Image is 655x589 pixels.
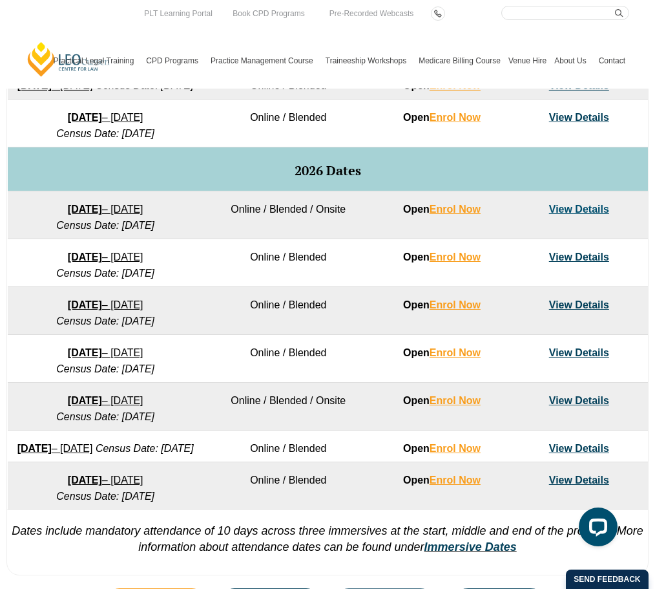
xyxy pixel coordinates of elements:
a: [DATE]– [DATE] [68,204,143,215]
strong: Open [403,395,481,406]
a: Medicare Billing Course [415,33,504,89]
em: Census Date: [DATE] [56,220,154,231]
td: Online / Blended [203,462,373,510]
a: Enrol Now [430,395,481,406]
a: View Details [549,347,609,358]
a: Enrol Now [430,347,481,358]
a: [DATE]– [DATE] [68,475,143,486]
strong: [DATE] [68,475,102,486]
em: Census Date: [DATE] [56,491,154,502]
a: Pre-Recorded Webcasts [326,6,417,21]
a: CPD Programs [142,33,207,89]
strong: Open [403,347,481,358]
a: Book CPD Programs [229,6,307,21]
a: View Details [549,204,609,215]
em: Dates include mandatory attendance of 10 days across three immersives at the start, middle and en... [12,524,643,553]
strong: Open [403,475,481,486]
strong: [DATE] [68,299,102,310]
a: Enrol Now [430,204,481,215]
em: Census Date: [DATE] [96,443,194,454]
a: [DATE]– [DATE] [68,299,143,310]
a: [DATE]– [DATE] [17,443,93,454]
strong: Open [403,252,481,262]
strong: [DATE] [17,443,52,454]
a: Enrol Now [430,443,481,454]
iframe: LiveChat chat widget [568,502,623,557]
a: [DATE]– [DATE] [68,112,143,123]
a: [DATE]– [DATE] [68,395,143,406]
a: Enrol Now [430,299,481,310]
strong: Open [403,204,481,215]
a: Immersive Dates [424,541,517,553]
strong: [DATE] [68,347,102,358]
em: Census Date: [DATE] [56,411,154,422]
a: Enrol Now [430,475,481,486]
a: [PERSON_NAME] Centre for Law [26,41,112,78]
a: View Details [549,443,609,454]
a: Enrol Now [430,252,481,262]
td: Online / Blended [203,431,373,462]
strong: [DATE] [68,112,102,123]
td: Online / Blended [203,239,373,287]
a: View Details [549,299,609,310]
td: Online / Blended [203,335,373,383]
em: Census Date: [DATE] [56,363,154,374]
a: Practical Legal Training [50,33,143,89]
a: View Details [549,475,609,486]
td: Online / Blended / Onsite [203,383,373,431]
td: Online / Blended [203,100,373,147]
strong: [DATE] [68,252,102,262]
strong: Open [403,112,481,123]
a: [DATE]– [DATE] [68,252,143,262]
a: PLT Learning Portal [141,6,216,21]
a: View Details [549,395,609,406]
a: Venue Hire [504,33,550,89]
a: View Details [549,252,609,262]
a: [DATE]– [DATE] [68,347,143,358]
td: Online / Blended [203,287,373,335]
em: Census Date: [DATE] [56,316,154,327]
a: Enrol Now [430,112,481,123]
a: Contact [595,33,629,89]
a: Practice Management Course [207,33,322,89]
a: View Details [549,112,609,123]
em: Census Date: [DATE] [56,268,154,279]
span: 2026 Dates [295,162,361,179]
a: About Us [550,33,594,89]
strong: [DATE] [68,395,102,406]
strong: Open [403,443,481,454]
strong: Open [403,299,481,310]
a: Traineeship Workshops [322,33,415,89]
em: Census Date: [DATE] [56,128,154,139]
td: Online / Blended / Onsite [203,191,373,239]
strong: [DATE] [68,204,102,215]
